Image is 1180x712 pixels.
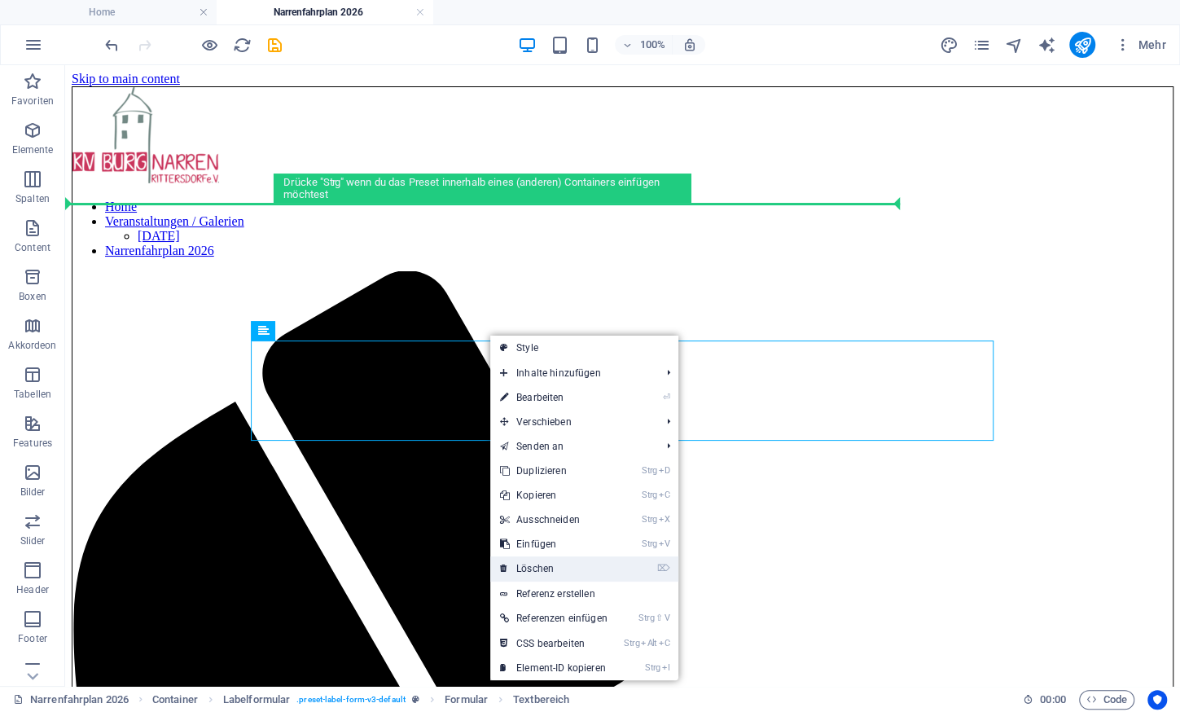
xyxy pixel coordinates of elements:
i: ⌦ [657,563,670,574]
i: C [659,638,670,648]
span: Klick zum Auswählen. Doppelklick zum Bearbeiten [152,690,198,710]
p: Favoriten [11,94,54,108]
button: pages [972,35,991,55]
span: Klick zum Auswählen. Doppelklick zum Bearbeiten [445,690,488,710]
i: X [659,514,670,525]
i: Rückgängig: Elemente verschieben (Strg+Z) [103,36,121,55]
p: Footer [18,632,47,645]
i: V [665,613,669,623]
i: D [659,465,670,476]
span: Klick zum Auswählen. Doppelklick zum Bearbeiten [513,690,569,710]
p: Boxen [19,290,46,303]
button: design [939,35,958,55]
a: StrgAltCCSS bearbeiten [490,631,617,656]
i: Seiten (Strg+Alt+S) [972,36,990,55]
button: save [265,35,284,55]
a: StrgXAusschneiden [490,508,617,532]
span: . preset-label-form-v3-default [296,690,406,710]
h4: Narrenfahrplan 2026 [217,3,433,21]
i: Save (Ctrl+S) [265,36,284,55]
h6: 100% [639,35,665,55]
a: StrgCKopieren [490,483,617,508]
i: Alt [641,638,657,648]
i: ⇧ [656,613,663,623]
a: Style [490,336,678,360]
i: Design (Strg+Alt+Y) [939,36,958,55]
span: : [1051,693,1054,705]
a: Skip to main content [7,7,115,20]
i: Seite neu laden [233,36,252,55]
a: ⏎Bearbeiten [490,385,617,410]
nav: breadcrumb [152,690,569,710]
button: text_generator [1037,35,1056,55]
button: undo [102,35,121,55]
p: Elemente [12,143,54,156]
a: StrgVEinfügen [490,532,617,556]
button: Code [1079,690,1134,710]
h6: Session-Zeit [1023,690,1066,710]
p: Content [15,241,50,254]
p: Header [16,583,49,596]
p: Bilder [20,486,46,499]
p: Akkordeon [8,339,56,352]
i: V [659,538,670,549]
i: Strg [638,613,654,623]
p: Tabellen [14,388,51,401]
span: Code [1086,690,1127,710]
i: Navigator [1004,36,1023,55]
button: Usercentrics [1147,690,1167,710]
p: Features [13,437,52,450]
span: Klick zum Auswählen. Doppelklick zum Bearbeiten [223,690,290,710]
p: Slider [20,534,46,547]
button: 100% [615,35,673,55]
button: reload [232,35,252,55]
span: 00 00 [1040,690,1065,710]
i: Veröffentlichen [1073,36,1091,55]
i: Strg [642,490,657,500]
a: StrgDDuplizieren [490,459,617,483]
i: Strg [642,514,657,525]
a: Strg⇧VReferenzen einfügen [490,606,617,631]
i: Strg [642,465,657,476]
i: Strg [642,538,657,549]
p: Spalten [15,192,50,205]
a: Klick, um Auswahl aufzuheben. Doppelklick öffnet Seitenverwaltung [13,690,129,710]
a: Referenz erstellen [490,582,678,606]
span: Verschieben [490,410,654,434]
a: StrgIElement-ID kopieren [490,656,617,680]
i: Strg [645,662,660,673]
i: I [662,662,670,673]
i: Strg [624,638,639,648]
i: ⏎ [663,392,670,402]
i: Bei Größenänderung Zoomstufe automatisch an das gewählte Gerät anpassen. [682,37,696,52]
span: Inhalte hinzufügen [490,361,654,385]
button: navigator [1004,35,1024,55]
button: Mehr [1108,32,1173,58]
a: Senden an [490,434,654,459]
a: ⌦Löschen [490,556,617,581]
i: Dieses Element ist ein anpassbares Preset [412,695,419,704]
i: AI Writer [1037,36,1055,55]
span: Mehr [1115,37,1166,53]
button: publish [1069,32,1095,58]
i: C [659,490,670,500]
